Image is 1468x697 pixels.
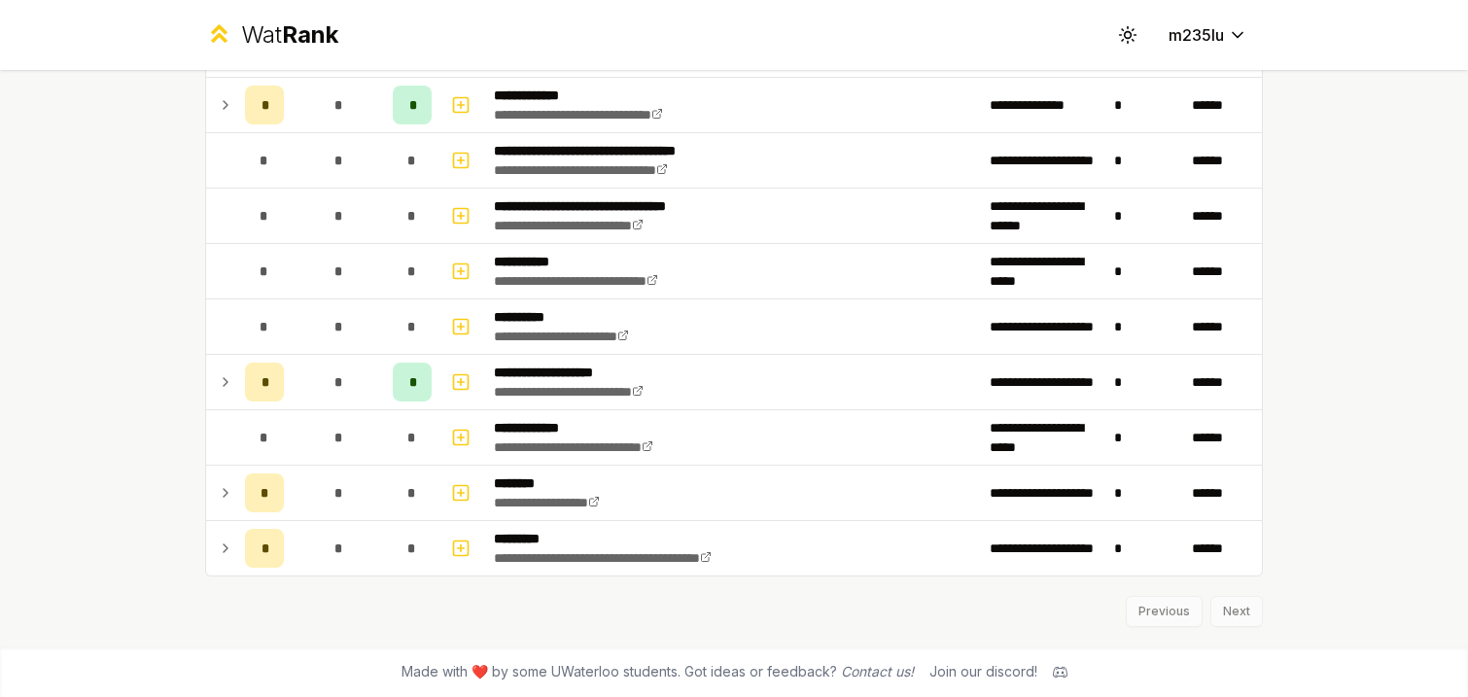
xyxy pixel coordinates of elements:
button: m235lu [1153,17,1263,52]
span: Made with ❤️ by some UWaterloo students. Got ideas or feedback? [402,662,914,681]
a: Contact us! [841,663,914,680]
div: Join our discord! [929,662,1037,681]
div: Wat [241,19,338,51]
span: m235lu [1169,23,1224,47]
span: Rank [282,20,338,49]
a: WatRank [205,19,338,51]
